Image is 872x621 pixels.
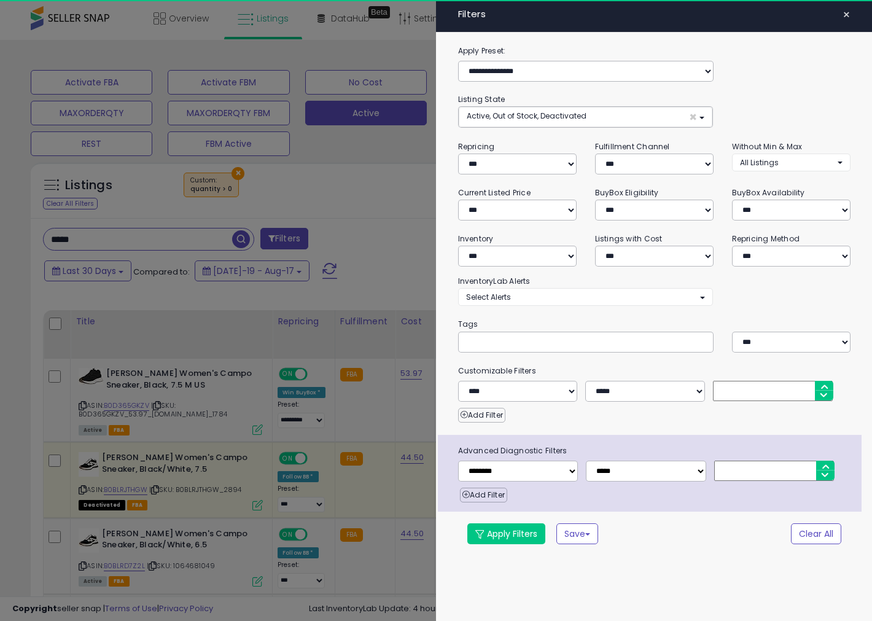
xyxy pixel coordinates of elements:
[467,111,586,121] span: Active, Out of Stock, Deactivated
[458,233,494,244] small: Inventory
[458,141,495,152] small: Repricing
[689,111,697,123] span: ×
[466,292,511,302] span: Select Alerts
[458,94,505,104] small: Listing State
[460,488,507,502] button: Add Filter
[595,187,659,198] small: BuyBox Eligibility
[458,9,851,20] h4: Filters
[459,107,712,127] button: Active, Out of Stock, Deactivated ×
[595,141,670,152] small: Fulfillment Channel
[791,523,841,544] button: Clear All
[843,6,851,23] span: ×
[458,276,531,286] small: InventoryLab Alerts
[458,187,531,198] small: Current Listed Price
[556,523,598,544] button: Save
[449,318,860,331] small: Tags
[732,154,851,171] button: All Listings
[595,233,663,244] small: Listings with Cost
[458,288,713,306] button: Select Alerts
[467,523,545,544] button: Apply Filters
[732,187,805,198] small: BuyBox Availability
[449,444,862,458] span: Advanced Diagnostic Filters
[458,408,505,423] button: Add Filter
[449,364,860,378] small: Customizable Filters
[732,141,803,152] small: Without Min & Max
[732,233,800,244] small: Repricing Method
[838,6,855,23] button: ×
[740,157,779,168] span: All Listings
[449,44,860,58] label: Apply Preset:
